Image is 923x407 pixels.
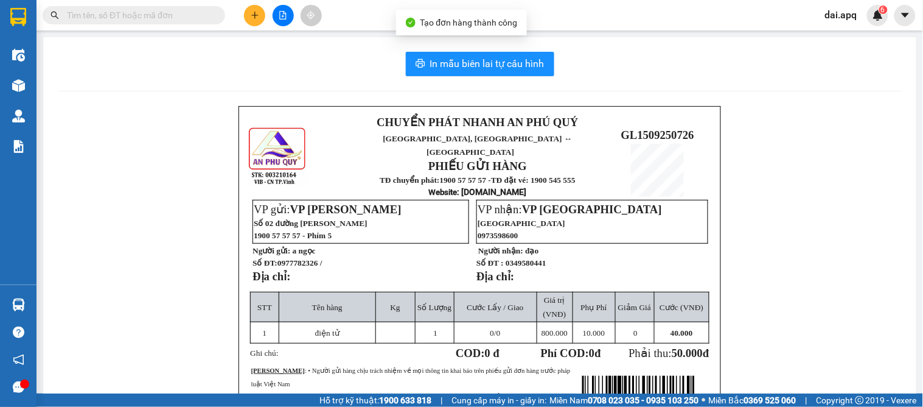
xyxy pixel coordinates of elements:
span: VP [GEOGRAPHIC_DATA] [522,203,662,216]
span: copyright [855,396,864,405]
strong: Địa chỉ: [253,270,290,283]
img: logo [248,126,308,186]
span: 1 [263,328,267,338]
img: warehouse-icon [12,79,25,92]
span: Số Lượng [417,303,451,312]
span: 800.000 [542,328,568,338]
span: 50.000 [672,347,703,359]
span: 40.000 [670,328,693,338]
strong: 0708 023 035 - 0935 103 250 [588,395,699,405]
img: warehouse-icon [12,110,25,122]
span: Miền Bắc [709,394,796,407]
img: warehouse-icon [12,49,25,62]
span: a ngọc [293,246,316,255]
span: 0 [633,328,638,338]
span: Hỗ trợ kỹ thuật: [319,394,431,407]
strong: Số ĐT : [476,258,504,267]
strong: Phí COD: đ [541,347,601,359]
input: Tìm tên, số ĐT hoặc mã đơn [67,9,211,22]
button: plus [244,5,265,26]
strong: Người nhận: [478,246,523,255]
span: plus [251,11,259,19]
strong: 1900 57 57 57 - [440,175,491,185]
strong: : [DOMAIN_NAME] [429,187,527,197]
span: caret-down [900,10,911,21]
img: logo-vxr [10,8,26,26]
strong: [PERSON_NAME] [251,367,305,374]
span: [GEOGRAPHIC_DATA] [478,219,565,228]
img: icon-new-feature [872,10,883,21]
img: solution-icon [12,140,25,153]
strong: TĐ đặt vé: 1900 545 555 [491,175,576,185]
span: VP [PERSON_NAME] [290,203,402,216]
strong: CHUYỂN PHÁT NHANH AN PHÚ QUÝ [377,116,578,129]
span: STT [257,303,272,312]
span: file-add [279,11,287,19]
button: file-add [273,5,294,26]
button: aim [301,5,322,26]
span: GL1509250726 [621,129,694,141]
span: check-circle [406,18,416,27]
span: 0 đ [485,347,500,359]
span: notification [13,354,24,366]
span: Phụ Phí [580,303,607,312]
button: printerIn mẫu biên lai tự cấu hình [406,52,554,76]
strong: Địa chỉ: [476,270,514,283]
span: | [806,394,807,407]
span: dai.apq [815,7,867,23]
span: message [13,381,24,393]
span: [GEOGRAPHIC_DATA], [GEOGRAPHIC_DATA] ↔ [GEOGRAPHIC_DATA] [383,134,572,157]
span: Số 02 đường [PERSON_NAME] [254,219,367,228]
span: aim [307,11,315,19]
strong: PHIẾU GỬI HÀNG [428,160,527,172]
strong: TĐ chuyển phát: [380,175,439,185]
span: Miền Nam [549,394,699,407]
span: Giảm Giá [618,303,651,312]
span: Tên hàng [312,303,343,312]
span: 0973598600 [478,231,518,240]
span: đ [703,347,709,359]
span: Ghi chú: [250,349,278,358]
span: /0 [490,328,501,338]
span: Kg [390,303,400,312]
span: 0349580441 [506,258,546,267]
span: điện tử [315,328,340,338]
span: Website [429,188,458,197]
span: VP gửi: [254,203,401,216]
span: In mẫu biên lai tự cấu hình [430,56,545,71]
span: : • Người gửi hàng chịu trách nhiệm về mọi thông tin khai báo trên phiếu gửi đơn hàng trước pháp ... [251,367,571,388]
strong: 0369 525 060 [744,395,796,405]
strong: COD: [456,347,500,359]
span: | [441,394,442,407]
span: VP nhận: [478,203,662,216]
span: printer [416,58,425,70]
span: Cước Lấy / Giao [467,303,523,312]
span: 6 [881,5,885,14]
strong: Số ĐT: [253,258,322,267]
span: question-circle [13,327,24,338]
img: warehouse-icon [12,299,25,311]
span: Phải thu: [629,347,709,359]
button: caret-down [894,5,916,26]
span: 1900 57 57 57 - Phím 5 [254,231,332,240]
strong: Người gửi: [253,246,290,255]
strong: 1900 633 818 [379,395,431,405]
span: 10.000 [583,328,605,338]
span: ⚪️ [702,398,706,403]
span: Cước (VNĐ) [660,303,703,312]
span: Cung cấp máy in - giấy in: [451,394,546,407]
sup: 6 [879,5,888,14]
span: Giá trị (VNĐ) [543,296,566,319]
span: đạo [525,246,538,255]
span: 0 [589,347,594,359]
span: 0977782326 / [277,258,322,267]
span: 1 [433,328,437,338]
span: 0 [490,328,495,338]
span: Tạo đơn hàng thành công [420,18,518,27]
span: search [51,11,59,19]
